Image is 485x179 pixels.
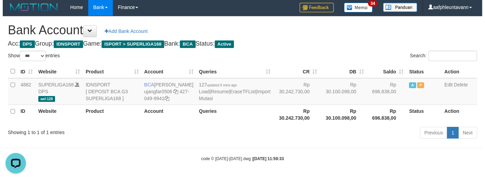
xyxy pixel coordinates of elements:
a: SUPERLIGA168 [36,82,71,87]
span: Active [212,40,232,48]
th: Action [439,65,474,78]
a: Next [456,127,474,139]
th: Status [404,105,439,124]
a: Copy 4270499941 to clipboard [162,96,167,101]
th: Product: activate to sort column ascending [80,65,139,78]
span: | | | [196,82,268,101]
th: Website [33,105,80,124]
a: 1 [444,127,456,139]
th: Account [139,105,194,124]
th: CR: activate to sort column ascending [271,65,317,78]
th: Action [439,105,474,124]
input: Search: [426,51,474,61]
small: code © [DATE]-[DATE] dwg | [198,156,281,161]
button: Open LiveChat chat widget [3,3,23,23]
strong: [DATE] 11:59:33 [250,156,281,161]
a: Previous [417,127,445,139]
td: [PERSON_NAME] 427-049-9941 [139,78,194,105]
td: 4882 [15,78,33,105]
a: Resume [208,89,226,94]
img: Feedback.jpg [297,3,331,12]
span: DPS [17,40,32,48]
th: Saldo: activate to sort column ascending [364,65,404,78]
th: ID: activate to sort column ascending [15,65,33,78]
span: BCA [142,82,152,87]
img: Button%20Memo.svg [341,3,370,12]
th: DB: activate to sort column ascending [317,65,364,78]
select: Showentries [17,51,43,61]
span: 127 [196,82,234,87]
span: aaf-128 [36,96,52,102]
td: DPS [33,78,80,105]
span: BCA [177,40,193,48]
span: updated 6 mins ago [204,83,234,87]
th: Rp 30.242.730,00 [271,105,317,124]
label: Show entries [5,51,57,61]
img: MOTION_logo.png [5,2,57,12]
h4: Acc: Group: Game: Bank: Status: [5,40,474,47]
span: ISPORT > SUPERLIGA168 [99,40,161,48]
td: Rp 30.100.098,00 [317,78,364,105]
span: IDNSPORT [51,40,80,48]
label: Search: [407,51,474,61]
td: Rp 30.242.730,00 [271,78,317,105]
a: Delete [451,82,465,87]
td: Rp 696.838,00 [364,78,404,105]
img: panduan.png [380,3,415,12]
th: Rp 696.838,00 [364,105,404,124]
a: Copy ujangfar0506 to clipboard [171,89,175,94]
a: Edit [442,82,450,87]
a: Import Mutasi [196,89,268,101]
a: Load [196,89,207,94]
th: Website: activate to sort column ascending [33,65,80,78]
span: Paused [415,82,421,88]
span: Active [406,82,413,88]
th: Queries: activate to sort column ascending [194,65,271,78]
th: Queries [194,105,271,124]
th: Product [80,105,139,124]
th: Status [404,65,439,78]
span: 34 [365,0,375,7]
a: Add Bank Account [97,25,149,37]
div: Showing 1 to 1 of 1 entries [5,126,195,136]
th: Account: activate to sort column ascending [139,65,194,78]
h1: Bank Account [5,23,474,37]
a: ujangfar0506 [142,89,170,94]
th: ID [15,105,33,124]
th: Rp 30.100.098,00 [317,105,364,124]
td: IDNSPORT [ DEPOSIT BCA G3 SUPERLIGA168 ] [80,78,139,105]
a: EraseTFList [227,89,253,94]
